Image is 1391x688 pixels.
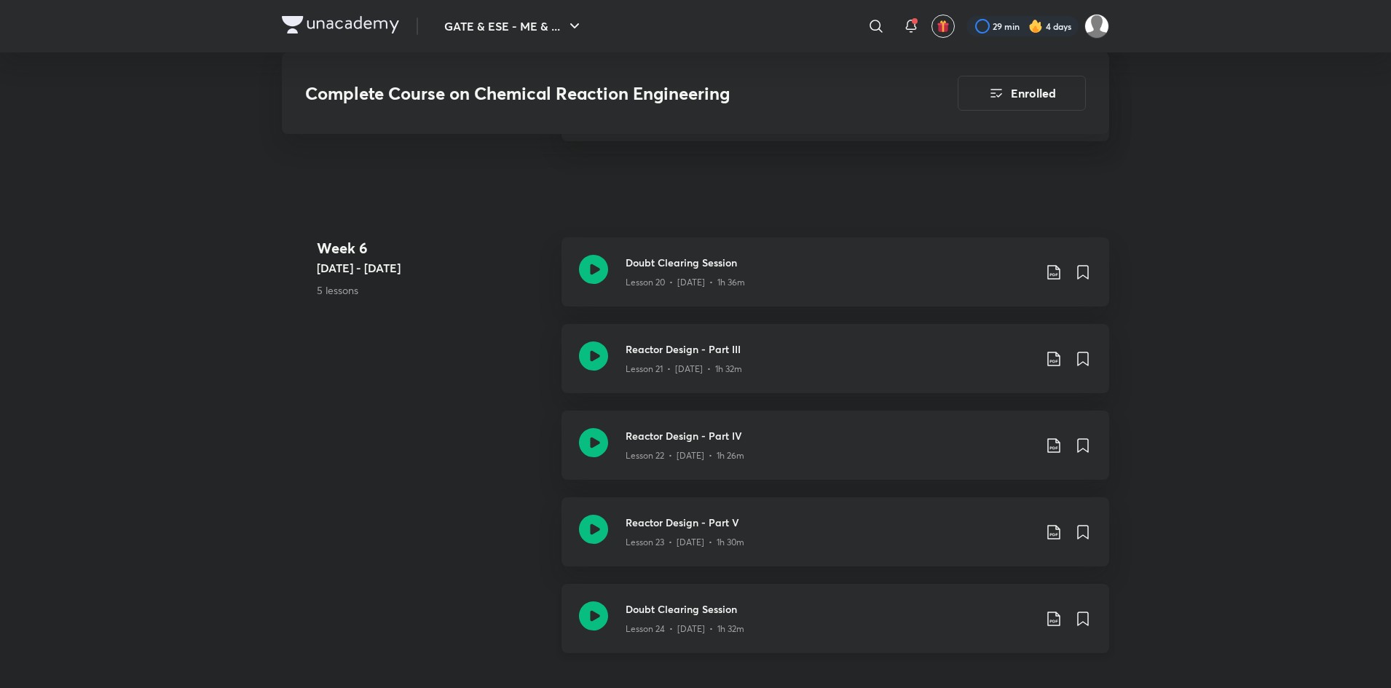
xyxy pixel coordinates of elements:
[561,497,1109,584] a: Reactor Design - Part VLesson 23 • [DATE] • 1h 30m
[561,237,1109,324] a: Doubt Clearing SessionLesson 20 • [DATE] • 1h 36m
[305,83,875,104] h3: Complete Course on Chemical Reaction Engineering
[317,282,550,298] p: 5 lessons
[282,16,399,37] a: Company Logo
[317,237,550,259] h4: Week 6
[1028,19,1043,33] img: streak
[282,16,399,33] img: Company Logo
[626,255,1033,270] h3: Doubt Clearing Session
[436,12,592,41] button: GATE & ESE - ME & ...
[561,584,1109,671] a: Doubt Clearing SessionLesson 24 • [DATE] • 1h 32m
[317,259,550,277] h5: [DATE] - [DATE]
[931,15,955,38] button: avatar
[626,449,744,462] p: Lesson 22 • [DATE] • 1h 26m
[626,363,742,376] p: Lesson 21 • [DATE] • 1h 32m
[561,411,1109,497] a: Reactor Design - Part IVLesson 22 • [DATE] • 1h 26m
[626,276,745,289] p: Lesson 20 • [DATE] • 1h 36m
[626,515,1033,530] h3: Reactor Design - Part V
[626,622,744,636] p: Lesson 24 • [DATE] • 1h 32m
[626,428,1033,443] h3: Reactor Design - Part IV
[561,324,1109,411] a: Reactor Design - Part IIILesson 21 • [DATE] • 1h 32m
[1084,14,1109,39] img: Prakhar Mishra
[958,76,1086,111] button: Enrolled
[937,20,950,33] img: avatar
[626,536,744,549] p: Lesson 23 • [DATE] • 1h 30m
[626,601,1033,617] h3: Doubt Clearing Session
[626,341,1033,357] h3: Reactor Design - Part III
